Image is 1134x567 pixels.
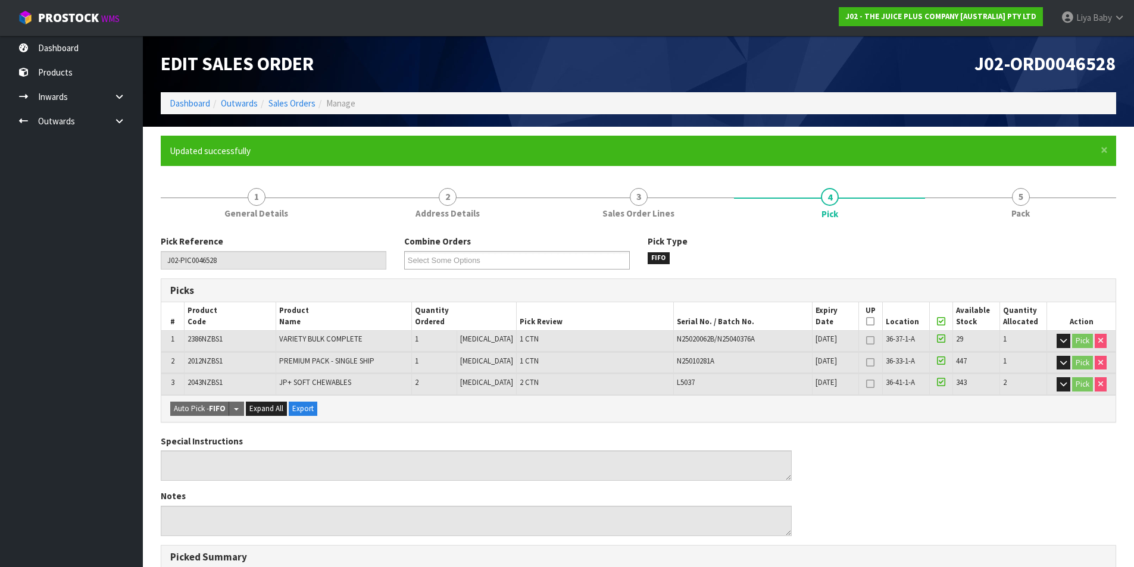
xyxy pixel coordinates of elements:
[184,302,276,330] th: Product Code
[249,403,283,413] span: Expand All
[161,435,243,447] label: Special Instructions
[956,377,967,387] span: 343
[816,377,837,387] span: [DATE]
[209,403,226,413] strong: FIFO
[1012,188,1030,206] span: 5
[677,356,714,366] span: N25010281A
[415,377,418,387] span: 2
[648,235,688,248] label: Pick Type
[279,356,374,366] span: PREMIUM PACK - SINGLE SHIP
[673,302,812,330] th: Serial No. / Batch No.
[460,377,513,387] span: [MEDICAL_DATA]
[812,302,858,330] th: Expiry Date
[326,98,355,109] span: Manage
[221,98,258,109] a: Outwards
[882,302,929,330] th: Location
[170,98,210,109] a: Dashboard
[170,402,229,416] button: Auto Pick -FIFO
[1076,12,1091,23] span: Liya
[1003,334,1007,344] span: 1
[101,13,120,24] small: WMS
[886,356,915,366] span: 36-33-1-A
[974,52,1116,76] span: J02-ORD0046528
[858,302,882,330] th: UP
[171,377,174,387] span: 3
[845,11,1036,21] strong: J02 - THE JUICE PLUS COMPANY [AUSTRALIA] PTY LTD
[1003,377,1007,387] span: 2
[188,356,223,366] span: 2012NZBS1
[677,377,695,387] span: L5037
[886,377,915,387] span: 36-41-1-A
[677,334,755,344] span: N25020062B/N25040376A
[630,188,648,206] span: 3
[404,235,471,248] label: Combine Orders
[416,207,480,220] span: Address Details
[999,302,1046,330] th: Quantity Allocated
[1072,377,1093,391] button: Pick
[170,145,251,156] span: Updated successfully
[460,356,513,366] span: [MEDICAL_DATA]
[1072,334,1093,348] button: Pick
[839,7,1043,26] a: J02 - THE JUICE PLUS COMPANY [AUSTRALIA] PTY LTD
[38,10,99,26] span: ProStock
[268,98,315,109] a: Sales Orders
[439,188,457,206] span: 2
[602,207,674,220] span: Sales Order Lines
[520,377,539,387] span: 2 CTN
[170,552,1107,563] h3: Picked Summary
[170,285,630,296] h3: Picks
[1072,356,1093,370] button: Pick
[188,334,223,344] span: 2386NZBS1
[520,356,539,366] span: 1 CTN
[246,402,287,416] button: Expand All
[188,377,223,387] span: 2043NZBS1
[279,377,351,387] span: JP+ SOFT CHEWABLES
[171,356,174,366] span: 2
[161,235,223,248] label: Pick Reference
[460,334,513,344] span: [MEDICAL_DATA]
[279,334,363,344] span: VARIETY BULK COMPLETE
[956,334,963,344] span: 29
[161,52,314,76] span: Edit Sales Order
[171,334,174,344] span: 1
[1101,142,1108,158] span: ×
[415,334,418,344] span: 1
[816,356,837,366] span: [DATE]
[520,334,539,344] span: 1 CTN
[161,302,184,330] th: #
[276,302,412,330] th: Product Name
[886,334,915,344] span: 36-37-1-A
[952,302,999,330] th: Available Stock
[248,188,265,206] span: 1
[161,490,186,502] label: Notes
[289,402,317,416] button: Export
[648,252,670,264] span: FIFO
[1093,12,1112,23] span: Baby
[412,302,517,330] th: Quantity Ordered
[956,356,967,366] span: 447
[1011,207,1030,220] span: Pack
[516,302,673,330] th: Pick Review
[224,207,288,220] span: General Details
[415,356,418,366] span: 1
[1003,356,1007,366] span: 1
[821,188,839,206] span: 4
[1047,302,1116,330] th: Action
[816,334,837,344] span: [DATE]
[18,10,33,25] img: cube-alt.png
[821,208,838,220] span: Pick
